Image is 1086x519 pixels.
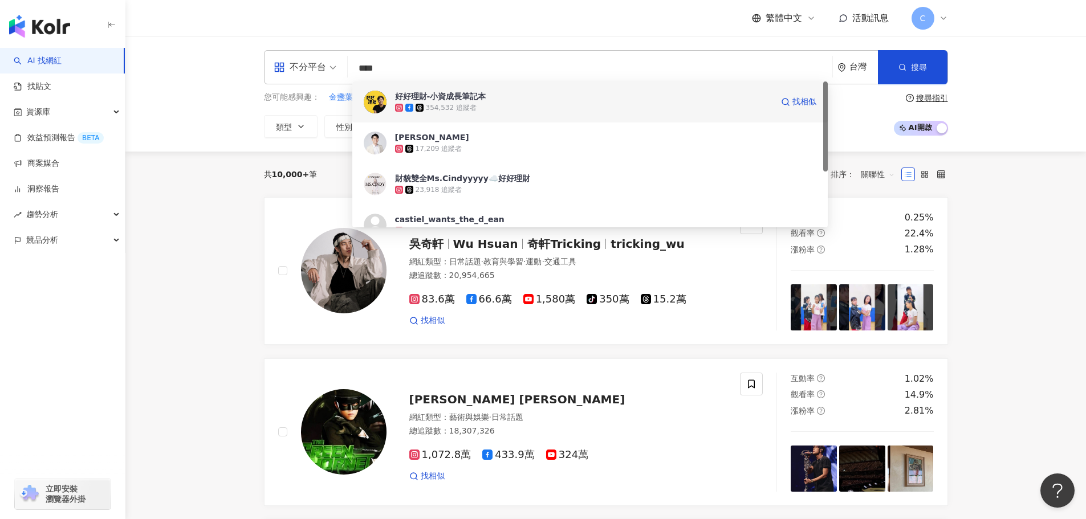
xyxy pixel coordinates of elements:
a: searchAI 找網紅 [14,55,62,67]
div: 財貌雙全Ms.Cindyyyyy☁️好好理財 [395,173,530,184]
span: C [920,12,926,24]
span: 漲粉率 [791,245,815,254]
img: KOL Avatar [301,228,387,313]
img: KOL Avatar [364,173,387,195]
span: question-circle [817,374,825,382]
span: · [489,412,491,422]
span: rise [14,211,22,219]
span: 競品分析 [26,227,58,253]
span: 日常話題 [491,412,523,422]
button: 金盞葉黃素 [328,91,369,104]
span: 觀看率 [791,390,815,399]
div: 2.81% [905,404,934,417]
span: 324萬 [546,449,588,461]
span: 找相似 [792,96,816,108]
div: 總追蹤數 ： 18,307,326 [409,426,727,437]
img: logo [9,15,70,38]
iframe: Help Scout Beacon - Open [1040,473,1075,508]
span: appstore [274,62,285,73]
img: post-image [839,446,885,492]
span: 互動率 [791,374,815,383]
span: 吳奇軒 [409,237,444,251]
div: 不分平台 [274,58,326,76]
span: 運動 [526,257,542,266]
button: 類型 [264,115,318,138]
button: 性別 [324,115,378,138]
div: 0.25% [905,211,934,224]
span: 66.6萬 [466,293,512,305]
img: chrome extension [18,485,40,503]
img: post-image [791,446,837,492]
img: KOL Avatar [364,214,387,236]
span: 83.6萬 [409,293,455,305]
div: 排序： [831,165,901,183]
div: 好好理財-小資成長筆記本 [395,91,486,102]
span: 趨勢分析 [26,202,58,227]
span: 日常話題 [449,257,481,266]
div: 354,532 追蹤者 [426,103,477,113]
span: question-circle [817,246,825,254]
span: question-circle [906,94,914,102]
div: 22.4% [905,227,934,240]
div: 台灣 [849,62,878,72]
span: question-circle [817,390,825,398]
span: 您可能感興趣： [264,92,320,103]
a: 找相似 [781,91,816,113]
span: 立即安裝 瀏覽器外掛 [46,484,86,504]
a: 找相似 [409,315,445,326]
span: 433.9萬 [482,449,535,461]
div: castiel_wants_the_d_ean [395,214,505,225]
span: 找相似 [421,315,445,326]
span: question-circle [817,407,825,415]
div: 1,461 追蹤者 [405,226,448,236]
span: [PERSON_NAME] [PERSON_NAME] [409,393,625,406]
img: KOL Avatar [364,91,387,113]
span: 1,580萬 [523,293,576,305]
span: 漲粉率 [791,406,815,415]
span: Wu Hsuan [453,237,518,251]
div: 1.28% [905,243,934,256]
span: 資源庫 [26,99,50,125]
div: 網紅類型 ： [409,256,727,268]
span: 關聯性 [861,165,895,183]
span: tricking_wu [611,237,685,251]
span: 交通工具 [544,257,576,266]
a: KOL Avatar[PERSON_NAME] [PERSON_NAME]網紅類型：藝術與娛樂·日常話題總追蹤數：18,307,3261,072.8萬433.9萬324萬找相似互動率questi... [264,358,948,506]
span: environment [837,63,846,72]
span: 類型 [276,122,292,132]
span: question-circle [817,229,825,237]
img: post-image [888,284,934,330]
img: post-image [839,284,885,330]
span: 繁體中文 [766,12,802,24]
span: 350萬 [587,293,629,305]
a: 商案媒合 [14,158,59,169]
span: 觀看率 [791,228,815,238]
span: 10,000+ [272,170,310,179]
span: 活動訊息 [852,13,889,23]
div: 搜尋指引 [916,93,948,103]
span: 找相似 [421,471,445,482]
div: 14.9% [905,389,934,401]
span: 性別 [336,122,352,132]
span: 金盞葉黃素 [329,92,369,103]
img: post-image [888,446,934,492]
span: 教育與學習 [483,257,523,266]
a: KOL Avatar吳奇軒Wu Hsuan奇軒Trickingtricking_wu網紅類型：日常話題·教育與學習·運動·交通工具總追蹤數：20,954,66583.6萬66.6萬1,580萬3... [264,197,948,345]
a: 效益預測報告BETA [14,132,104,144]
img: KOL Avatar [301,389,387,475]
div: [PERSON_NAME] [395,132,469,143]
span: 15.2萬 [641,293,686,305]
div: 1.02% [905,373,934,385]
a: 找貼文 [14,81,51,92]
div: 共 筆 [264,170,318,179]
button: 搜尋 [878,50,947,84]
span: 藝術與娛樂 [449,412,489,422]
div: 網紅類型 ： [409,412,727,423]
span: 1,072.8萬 [409,449,471,461]
img: KOL Avatar [364,132,387,154]
a: 找相似 [409,471,445,482]
span: 搜尋 [911,63,927,72]
div: 總追蹤數 ： 20,954,665 [409,270,727,281]
div: 23,918 追蹤者 [416,185,462,195]
span: · [542,257,544,266]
